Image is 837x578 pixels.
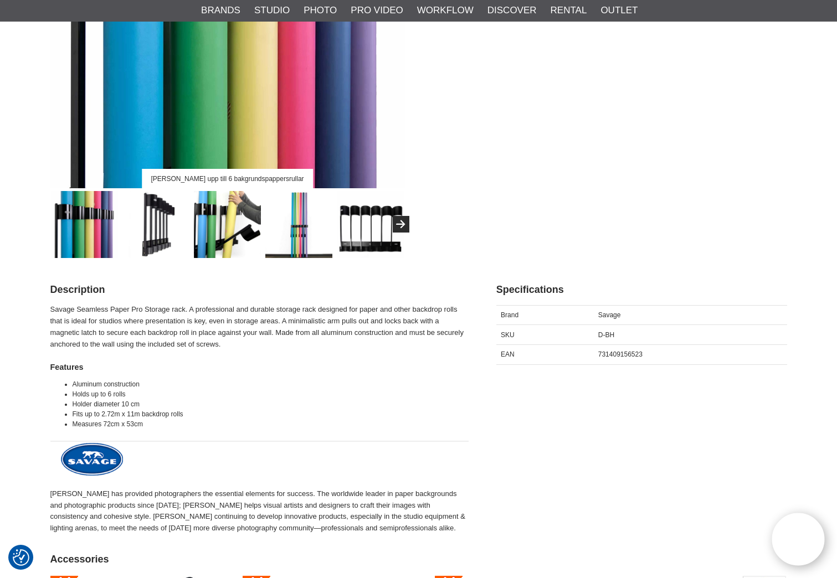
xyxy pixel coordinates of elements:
[598,350,643,358] span: 731409156523
[265,191,332,258] img: Håller ordning i fotostudion
[50,304,469,350] p: Savage Seamless Paper Pro Storage rack. A professional and durable storage rack designed for pape...
[501,350,515,358] span: EAN
[393,216,409,233] button: Next
[551,3,587,18] a: Rental
[50,283,469,297] h2: Description
[13,549,29,566] img: Revisit consent button
[50,362,469,373] h4: Features
[73,399,469,409] li: Holder diameter 10 cm
[337,191,404,258] img: Robust konstruktion av aluminium
[487,3,537,18] a: Discover
[600,3,638,18] a: Outlet
[598,331,614,339] span: D-BH
[73,389,469,399] li: Holds up to 6 rolls
[122,191,189,258] img: Savage Paper Pro Storage Rack
[501,331,515,339] span: SKU
[73,409,469,419] li: Fits up to 2.72m x 11m backdrop rolls
[417,3,474,18] a: Workflow
[142,169,313,188] div: [PERSON_NAME] upp till 6 bakgrundspappersrullar
[304,3,337,18] a: Photo
[351,3,403,18] a: Pro Video
[598,311,621,319] span: Savage
[254,3,290,18] a: Studio
[50,553,787,566] h2: Accessories
[194,191,261,258] img: Arm med magnetlås
[73,379,469,389] li: Aluminum construction
[50,436,469,477] img: Savage - About
[201,3,240,18] a: Brands
[50,488,469,534] p: [PERSON_NAME] has provided photographers the essential elements for success. The worldwide leader...
[496,283,787,297] h2: Specifications
[51,191,118,258] img: Håller upp till 6 bakgrundspappersrullar
[13,548,29,567] button: Consent Preferences
[73,419,469,429] li: Measures 72cm x 53cm
[501,311,518,319] span: Brand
